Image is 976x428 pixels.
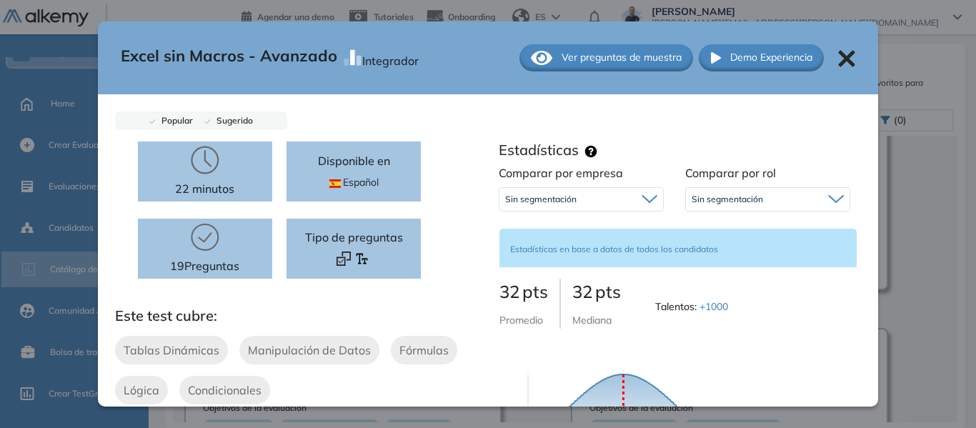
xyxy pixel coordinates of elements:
span: Español [329,175,379,190]
span: Mediana [572,314,612,327]
span: Manipulación de Datos [248,342,371,359]
span: +1000 [699,300,728,313]
img: Format test logo [337,252,350,265]
div: Integrador [362,46,419,69]
span: Tablas Dinámicas [124,342,219,359]
span: Demo Experiencia [730,50,812,65]
span: Promedio [499,314,543,327]
span: Sin segmentación [692,194,763,205]
span: Ver preguntas de muestra [562,50,682,65]
span: Condicionales [188,382,262,399]
span: pts [522,281,548,302]
img: ESP [329,179,341,188]
h3: Este test cubre: [115,307,488,324]
p: 19 Preguntas [170,257,239,274]
span: Comparar por rol [685,166,776,180]
span: Excel sin Macros - Avanzado [121,44,337,71]
span: Popular [156,115,193,126]
span: Sugerido [211,115,253,126]
p: 22 minutos [175,180,234,197]
span: pts [595,281,621,302]
span: Comparar por empresa [499,166,623,180]
span: Lógica [124,382,159,399]
span: Sin segmentación [505,194,577,205]
span: Talentos : [655,299,731,314]
h3: Estadísticas [499,141,579,159]
span: Tipo de preguntas [305,229,403,246]
span: Fórmulas [399,342,449,359]
p: Disponible en [318,152,390,169]
p: 32 [572,279,621,304]
p: 32 [499,279,548,304]
span: Estadísticas en base a datos de todos los candidatos [510,244,718,254]
img: Format test logo [355,252,369,265]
